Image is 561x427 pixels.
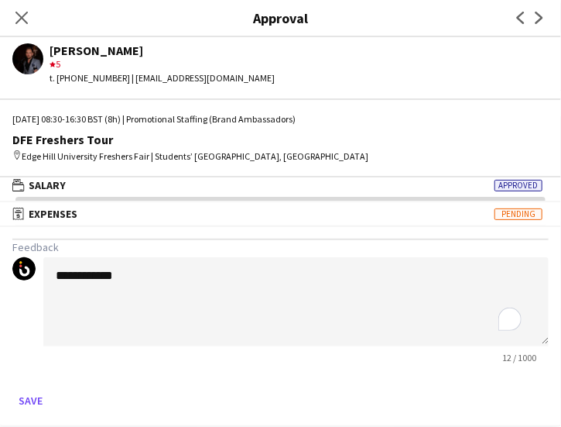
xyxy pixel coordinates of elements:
h3: Feedback [12,240,549,254]
div: DFE Freshers Tour [12,133,549,146]
button: Save [12,388,49,413]
div: Edge Hill University Freshers Fair | Students’ [GEOGRAPHIC_DATA], [GEOGRAPHIC_DATA] [12,150,549,164]
span: Salary [29,178,66,192]
div: [DATE] 08:30-16:30 BST (8h) | Promotional Staffing (Brand Ambassadors) [12,112,549,126]
div: t. [PHONE_NUMBER] | [EMAIL_ADDRESS][DOMAIN_NAME] [50,71,275,85]
span: Expenses [29,207,77,221]
div: [PERSON_NAME] [50,43,275,57]
div: 5 [50,57,275,71]
span: 12 / 1000 [490,352,549,363]
textarea: To enrich screen reader interactions, please activate Accessibility in Grammarly extension settings [43,257,549,346]
span: Approved [494,180,542,191]
span: Pending [494,208,542,220]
